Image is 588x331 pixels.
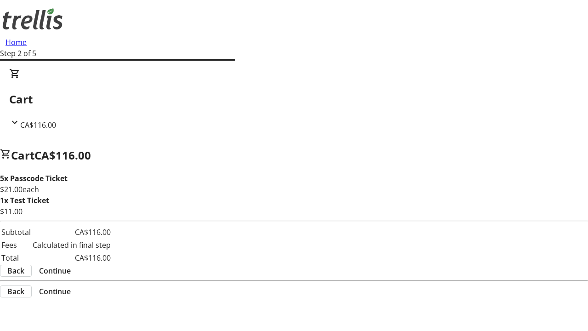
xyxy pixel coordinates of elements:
[1,226,31,238] td: Subtotal
[32,252,111,264] td: CA$116.00
[34,148,91,163] span: CA$116.00
[32,239,111,251] td: Calculated in final step
[32,286,78,297] button: Continue
[9,68,579,131] div: CartCA$116.00
[20,120,56,130] span: CA$116.00
[7,265,24,276] span: Back
[39,265,71,276] span: Continue
[9,91,579,108] h2: Cart
[7,286,24,297] span: Back
[39,286,71,297] span: Continue
[1,252,31,264] td: Total
[32,265,78,276] button: Continue
[11,148,34,163] span: Cart
[1,239,31,251] td: Fees
[32,226,111,238] td: CA$116.00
